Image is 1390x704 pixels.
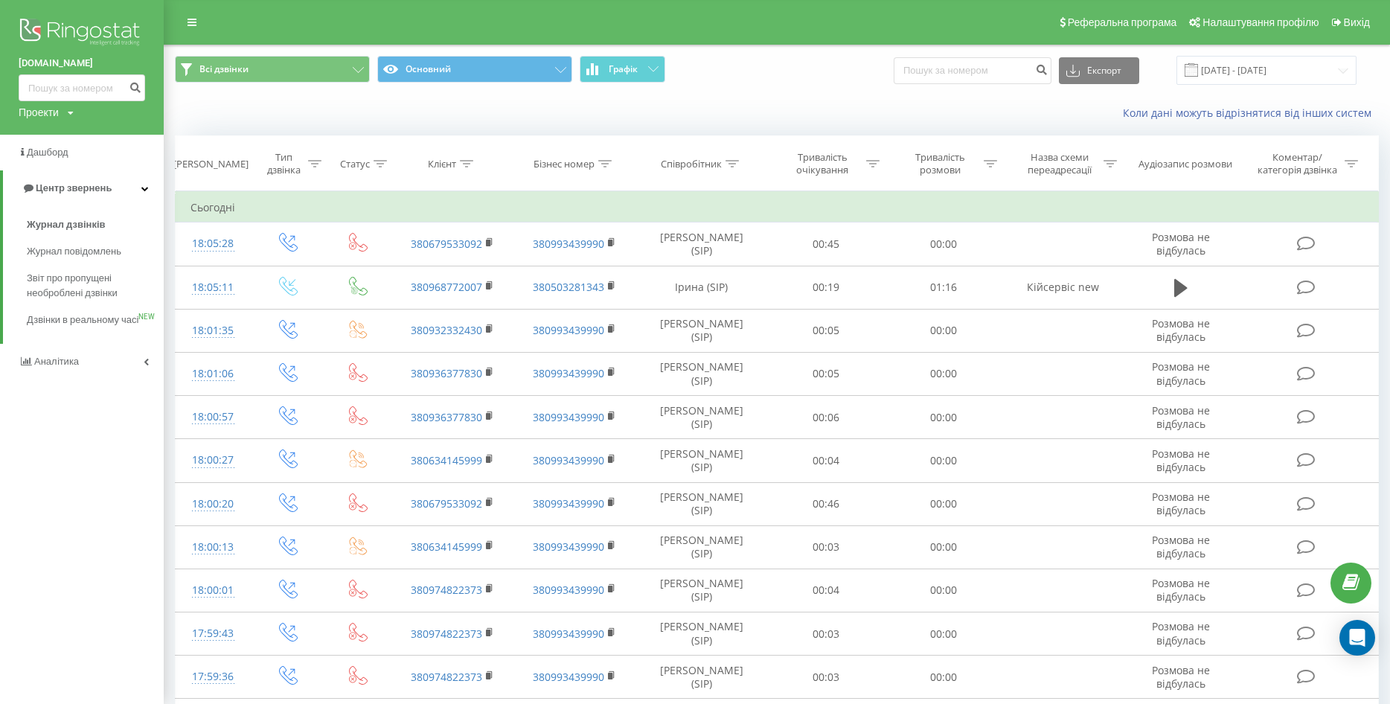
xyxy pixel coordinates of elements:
[411,583,482,597] a: 380974822373
[176,193,1379,223] td: Сьогодні
[199,63,249,75] span: Всі дзвінки
[175,56,370,83] button: Всі дзвінки
[19,15,145,52] img: Ringostat logo
[19,105,59,120] div: Проекти
[411,323,482,337] a: 380932332430
[767,525,885,569] td: 00:03
[1020,151,1100,176] div: Назва схеми переадресації
[340,158,370,170] div: Статус
[767,352,885,395] td: 00:05
[885,223,1002,266] td: 00:00
[767,612,885,656] td: 00:03
[661,158,722,170] div: Співробітник
[635,266,767,309] td: Ірина (SIP)
[19,56,145,71] a: [DOMAIN_NAME]
[190,316,236,345] div: 18:01:35
[533,323,604,337] a: 380993439990
[885,569,1002,612] td: 00:00
[533,237,604,251] a: 380993439990
[190,403,236,432] div: 18:00:57
[767,439,885,482] td: 00:04
[885,309,1002,352] td: 00:00
[635,352,767,395] td: [PERSON_NAME] (SIP)
[3,170,164,206] a: Центр звернень
[894,57,1051,84] input: Пошук за номером
[533,496,604,511] a: 380993439990
[767,396,885,439] td: 00:06
[635,569,767,612] td: [PERSON_NAME] (SIP)
[411,627,482,641] a: 380974822373
[411,410,482,424] a: 380936377830
[34,356,79,367] span: Аналiтика
[27,265,164,307] a: Звіт про пропущені необроблені дзвінки
[1152,663,1210,691] span: Розмова не відбулась
[1339,620,1375,656] div: Open Intercom Messenger
[377,56,572,83] button: Основний
[885,352,1002,395] td: 00:00
[533,540,604,554] a: 380993439990
[190,576,236,605] div: 18:00:01
[533,670,604,684] a: 380993439990
[533,366,604,380] a: 380993439990
[534,158,595,170] div: Бізнес номер
[19,74,145,101] input: Пошук за номером
[411,237,482,251] a: 380679533092
[580,56,665,83] button: Графік
[635,396,767,439] td: [PERSON_NAME] (SIP)
[27,307,164,333] a: Дзвінки в реальному часіNEW
[635,612,767,656] td: [PERSON_NAME] (SIP)
[411,453,482,467] a: 380634145999
[411,540,482,554] a: 380634145999
[173,158,249,170] div: [PERSON_NAME]
[767,309,885,352] td: 00:05
[1138,158,1232,170] div: Аудіозапис розмови
[885,396,1002,439] td: 00:00
[885,525,1002,569] td: 00:00
[411,496,482,511] a: 380679533092
[27,217,106,232] span: Журнал дзвінків
[1152,316,1210,344] span: Розмова не відбулась
[885,612,1002,656] td: 00:00
[190,619,236,648] div: 17:59:43
[1152,403,1210,431] span: Розмова не відбулась
[1152,490,1210,517] span: Розмова не відбулась
[533,410,604,424] a: 380993439990
[635,525,767,569] td: [PERSON_NAME] (SIP)
[1152,576,1210,604] span: Розмова не відбулась
[27,271,156,301] span: Звіт про пропущені необроблені дзвінки
[783,151,862,176] div: Тривалість очікування
[190,229,236,258] div: 18:05:28
[1123,106,1379,120] a: Коли дані можуть відрізнятися вiд інших систем
[635,482,767,525] td: [PERSON_NAME] (SIP)
[1002,266,1124,309] td: Кійсервіс new
[190,273,236,302] div: 18:05:11
[885,656,1002,699] td: 00:00
[1059,57,1139,84] button: Експорт
[1152,230,1210,257] span: Розмова не відбулась
[263,151,304,176] div: Тип дзвінка
[900,151,980,176] div: Тривалість розмови
[885,439,1002,482] td: 00:00
[1202,16,1319,28] span: Налаштування профілю
[767,266,885,309] td: 00:19
[767,223,885,266] td: 00:45
[609,64,638,74] span: Графік
[190,359,236,388] div: 18:01:06
[1344,16,1370,28] span: Вихід
[1152,619,1210,647] span: Розмова не відбулась
[767,482,885,525] td: 00:46
[27,238,164,265] a: Журнал повідомлень
[190,662,236,691] div: 17:59:36
[411,366,482,380] a: 380936377830
[190,446,236,475] div: 18:00:27
[885,266,1002,309] td: 01:16
[533,280,604,294] a: 380503281343
[27,147,68,158] span: Дашборд
[635,223,767,266] td: [PERSON_NAME] (SIP)
[635,439,767,482] td: [PERSON_NAME] (SIP)
[885,482,1002,525] td: 00:00
[635,309,767,352] td: [PERSON_NAME] (SIP)
[1152,359,1210,387] span: Розмова не відбулась
[428,158,456,170] div: Клієнт
[1068,16,1177,28] span: Реферальна програма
